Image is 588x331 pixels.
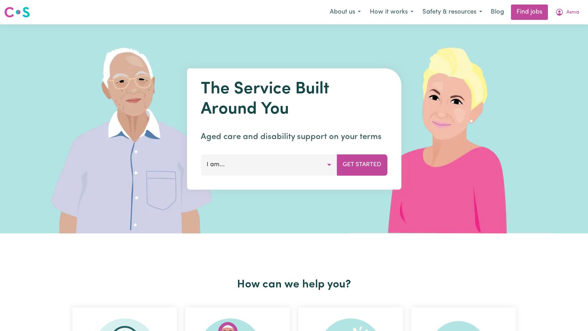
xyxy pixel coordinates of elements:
span: Asma [566,9,579,16]
p: Aged care and disability support on your terms [201,131,387,143]
button: Safety & resources [418,5,487,20]
img: Careseekers logo [4,6,30,18]
h2: How can we help you? [68,278,520,291]
a: Careseekers logo [4,4,30,20]
button: About us [325,5,365,20]
a: Blog [487,5,508,20]
a: Find jobs [511,5,548,20]
h1: The Service Built Around You [201,79,387,120]
button: My Account [551,5,584,20]
button: How it works [365,5,418,20]
button: Get Started [337,154,387,175]
button: I am... [201,154,337,175]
